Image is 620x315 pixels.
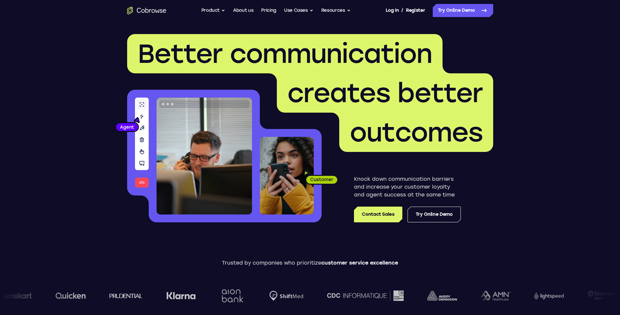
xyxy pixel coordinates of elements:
img: Klarna [159,292,189,300]
img: Shiftmed [263,291,297,301]
button: Use Cases [284,4,313,17]
img: AMN Healthcare [474,291,504,301]
span: outcomes [350,117,483,148]
a: Register [406,4,425,17]
a: About us [233,4,253,17]
span: customer service excellence [321,260,398,266]
button: Product [201,4,226,17]
img: CDC Informatique [320,290,397,301]
a: Try Online Demo [408,207,461,222]
a: Log In [386,4,399,17]
span: creates better [287,77,483,109]
a: Go to the home page [127,7,166,14]
button: Resources [321,4,351,17]
img: Lightspeed [528,292,557,299]
span: / [401,7,403,14]
span: Better communication [138,38,432,69]
img: Aion Bank [212,283,239,309]
img: avery-dennison [421,291,450,301]
p: Knock down communication barriers and increase your customer loyalty and agent success at the sam... [354,175,461,199]
img: A customer support agent talking on the phone [157,98,252,214]
img: prudential [103,293,136,298]
img: A customer holding their phone [260,137,314,214]
a: Contact Sales [354,207,402,222]
a: Pricing [261,4,276,17]
a: Try Online Demo [433,4,493,17]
